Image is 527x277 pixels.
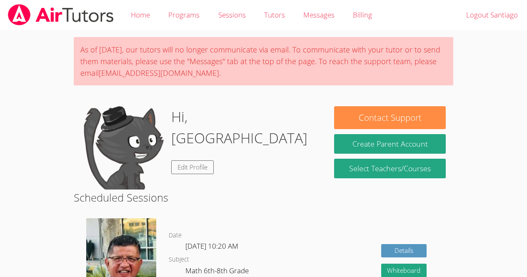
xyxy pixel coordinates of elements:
[74,190,453,205] h2: Scheduled Sessions
[381,244,427,258] a: Details
[169,230,182,241] dt: Date
[171,106,319,149] h1: Hi, [GEOGRAPHIC_DATA]
[171,160,214,174] a: Edit Profile
[74,37,453,85] div: As of [DATE], our tutors will no longer communicate via email. To communicate with your tutor or ...
[169,255,189,265] dt: Subject
[303,10,335,20] span: Messages
[334,106,445,129] button: Contact Support
[334,159,445,178] a: Select Teachers/Courses
[185,241,238,251] span: [DATE] 10:20 AM
[81,106,165,190] img: default.png
[334,134,445,154] button: Create Parent Account
[7,4,115,25] img: airtutors_banner-c4298cdbf04f3fff15de1276eac7730deb9818008684d7c2e4769d2f7ddbe033.png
